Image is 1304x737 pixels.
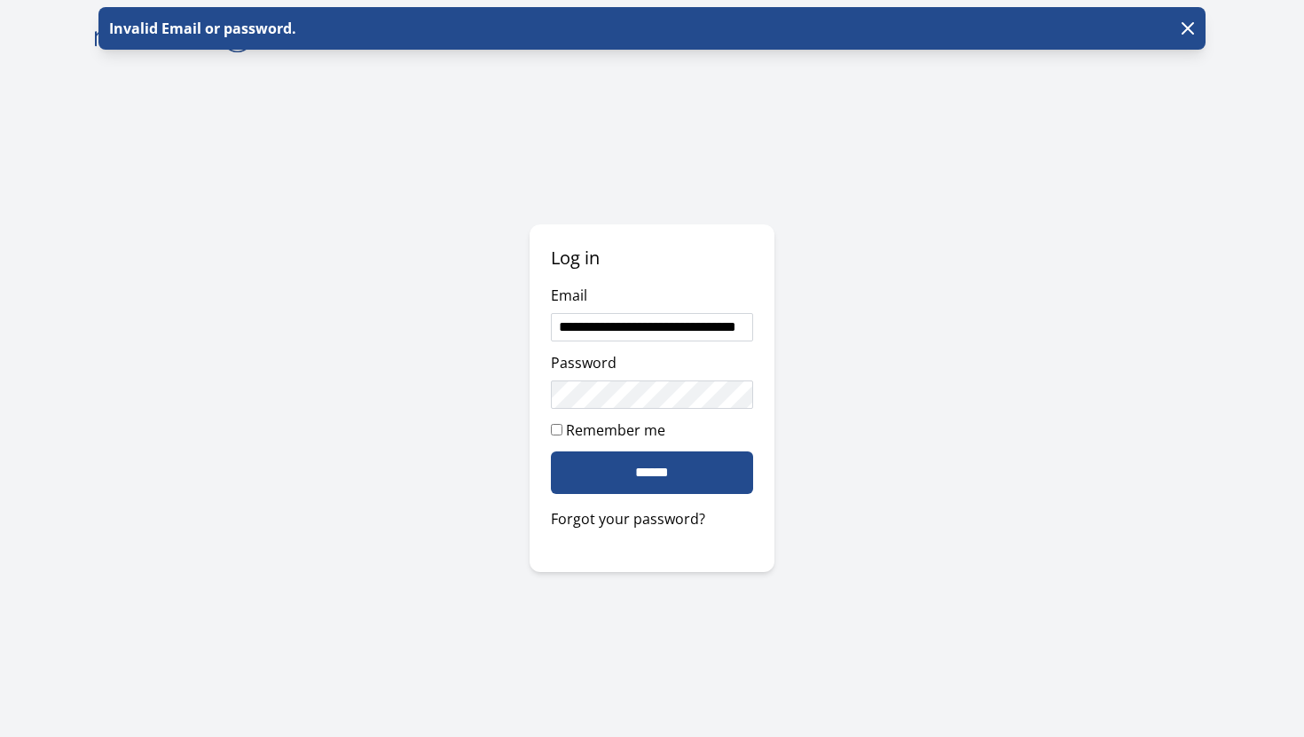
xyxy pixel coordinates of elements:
label: Email [551,286,587,305]
a: Forgot your password? [551,508,754,529]
label: Password [551,353,617,372]
h2: Log in [551,246,754,270]
label: Remember me [566,420,665,440]
p: Invalid Email or password. [106,18,296,39]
